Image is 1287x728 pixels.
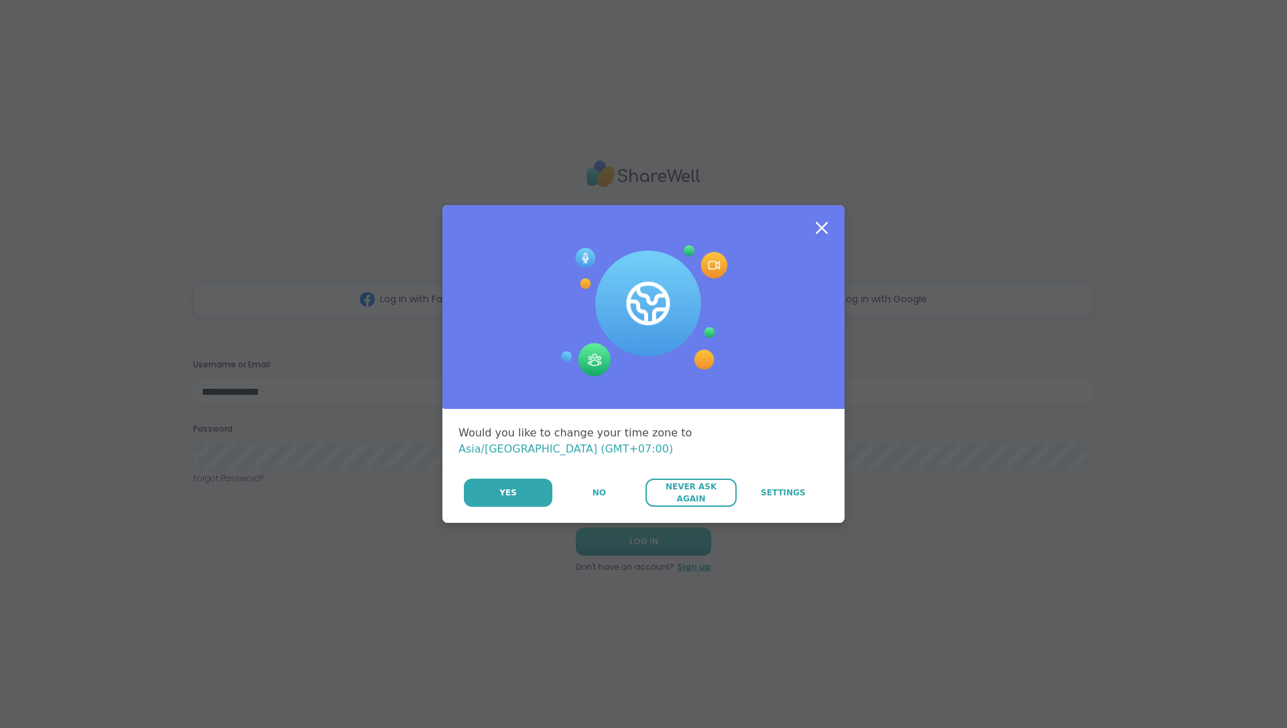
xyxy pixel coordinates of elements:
[652,481,729,505] span: Never Ask Again
[593,487,606,499] span: No
[458,442,673,455] span: Asia/[GEOGRAPHIC_DATA] (GMT+07:00)
[761,487,806,499] span: Settings
[738,479,829,507] a: Settings
[646,479,736,507] button: Never Ask Again
[499,487,517,499] span: Yes
[458,425,829,457] div: Would you like to change your time zone to
[560,245,727,377] img: Session Experience
[554,479,644,507] button: No
[464,479,552,507] button: Yes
